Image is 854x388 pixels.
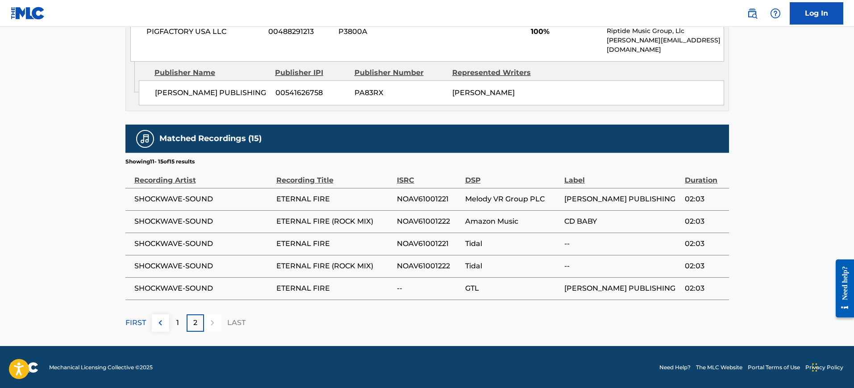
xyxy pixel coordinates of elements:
[268,26,332,37] span: 00488291213
[276,238,392,249] span: ETERNAL FIRE
[134,238,272,249] span: SHOCKWAVE-SOUND
[564,216,680,227] span: CD BABY
[465,283,560,294] span: GTL
[685,261,724,271] span: 02:03
[770,8,781,19] img: help
[276,216,392,227] span: ETERNAL FIRE (ROCK MIX)
[140,134,150,144] img: Matched Recordings
[276,194,392,204] span: ETERNAL FIRE
[743,4,761,22] a: Public Search
[397,194,461,204] span: NOAV61001221
[134,194,272,204] span: SHOCKWAVE-SOUND
[193,317,197,328] p: 2
[159,134,262,144] h5: Matched Recordings (15)
[685,216,724,227] span: 02:03
[564,194,680,204] span: [PERSON_NAME] PUBLISHING
[276,261,392,271] span: ETERNAL FIRE (ROCK MIX)
[397,216,461,227] span: NOAV61001222
[354,88,446,98] span: PA83RX
[11,362,38,373] img: logo
[134,261,272,271] span: SHOCKWAVE-SOUND
[276,166,392,186] div: Recording Title
[829,253,854,325] iframe: Resource Center
[465,166,560,186] div: DSP
[154,67,268,78] div: Publisher Name
[134,283,272,294] span: SHOCKWAVE-SOUND
[659,363,691,371] a: Need Help?
[696,363,742,371] a: The MLC Website
[397,238,461,249] span: NOAV61001221
[748,363,800,371] a: Portal Terms of Use
[49,363,153,371] span: Mechanical Licensing Collective © 2025
[275,88,348,98] span: 00541626758
[685,166,724,186] div: Duration
[564,283,680,294] span: [PERSON_NAME] PUBLISHING
[134,216,272,227] span: SHOCKWAVE-SOUND
[747,8,758,19] img: search
[146,26,262,37] span: PIGFACTORY USA LLC
[685,194,724,204] span: 02:03
[607,26,723,36] p: Riptide Music Group, Llc
[397,283,461,294] span: --
[465,238,560,249] span: Tidal
[531,26,600,37] span: 100%
[338,26,425,37] span: P3800A
[227,317,246,328] p: LAST
[155,88,269,98] span: [PERSON_NAME] PUBLISHING
[767,4,784,22] div: Help
[11,7,45,20] img: MLC Logo
[176,317,179,328] p: 1
[354,67,446,78] div: Publisher Number
[125,158,195,166] p: Showing 11 - 15 of 15 results
[275,67,348,78] div: Publisher IPI
[790,2,843,25] a: Log In
[607,36,723,54] p: [PERSON_NAME][EMAIL_ADDRESS][DOMAIN_NAME]
[685,283,724,294] span: 02:03
[397,261,461,271] span: NOAV61001222
[397,166,461,186] div: ISRC
[155,317,166,328] img: left
[685,238,724,249] span: 02:03
[465,194,560,204] span: Melody VR Group PLC
[452,67,543,78] div: Represented Writers
[809,345,854,388] iframe: Chat Widget
[125,317,146,328] p: FIRST
[465,261,560,271] span: Tidal
[134,166,272,186] div: Recording Artist
[564,238,680,249] span: --
[564,261,680,271] span: --
[452,88,515,97] span: [PERSON_NAME]
[276,283,392,294] span: ETERNAL FIRE
[812,354,817,381] div: Drag
[564,166,680,186] div: Label
[465,216,560,227] span: Amazon Music
[805,363,843,371] a: Privacy Policy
